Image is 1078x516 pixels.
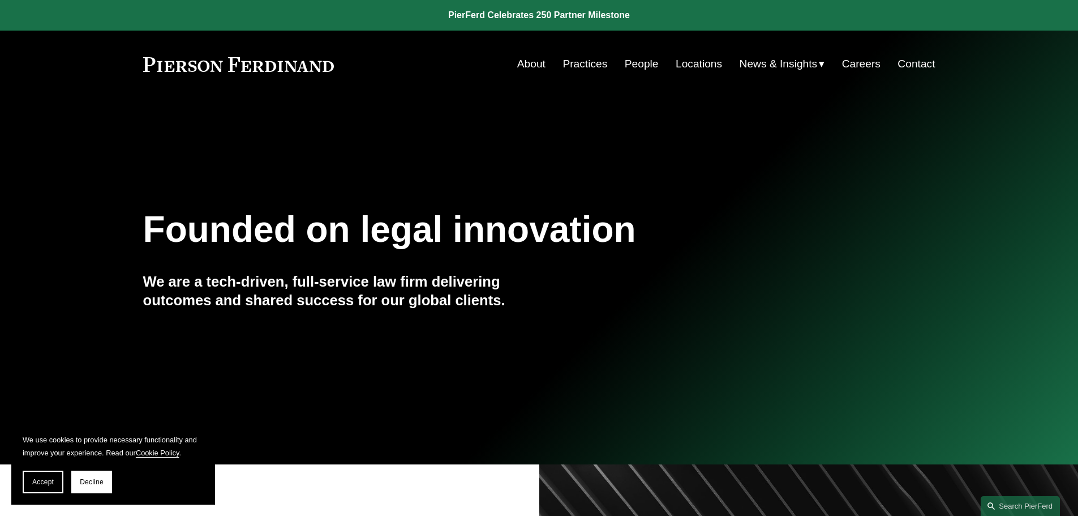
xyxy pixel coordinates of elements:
[23,471,63,493] button: Accept
[32,478,54,486] span: Accept
[676,53,722,75] a: Locations
[897,53,935,75] a: Contact
[562,53,607,75] a: Practices
[517,53,546,75] a: About
[80,478,104,486] span: Decline
[143,272,539,309] h4: We are a tech-driven, full-service law firm delivering outcomes and shared success for our global...
[981,496,1060,516] a: Search this site
[740,53,825,75] a: folder dropdown
[136,449,179,457] a: Cookie Policy
[11,422,215,505] section: Cookie banner
[143,209,804,250] h1: Founded on legal innovation
[842,53,881,75] a: Careers
[625,53,659,75] a: People
[740,54,818,74] span: News & Insights
[23,433,204,459] p: We use cookies to provide necessary functionality and improve your experience. Read our .
[71,471,112,493] button: Decline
